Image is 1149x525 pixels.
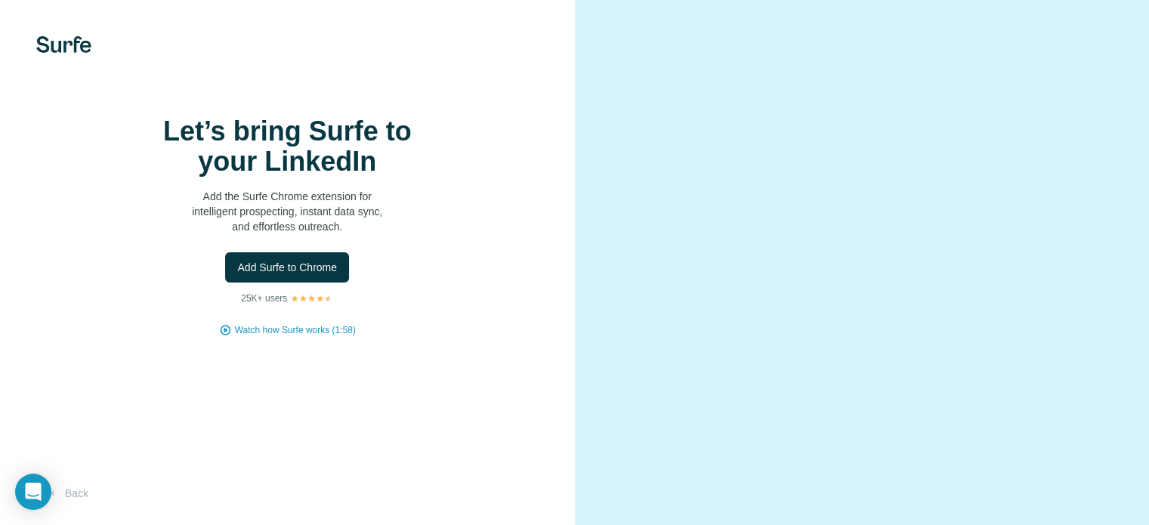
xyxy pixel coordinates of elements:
img: Surfe's logo [36,36,91,53]
h1: Let’s bring Surfe to your LinkedIn [136,116,438,177]
button: Back [36,480,99,507]
button: Add Surfe to Chrome [225,252,349,283]
div: Open Intercom Messenger [15,474,51,510]
span: Add Surfe to Chrome [237,260,337,275]
img: Rating Stars [290,294,333,303]
button: Watch how Surfe works (1:58) [235,323,356,337]
p: 25K+ users [241,292,287,305]
p: Add the Surfe Chrome extension for intelligent prospecting, instant data sync, and effortless out... [136,189,438,234]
